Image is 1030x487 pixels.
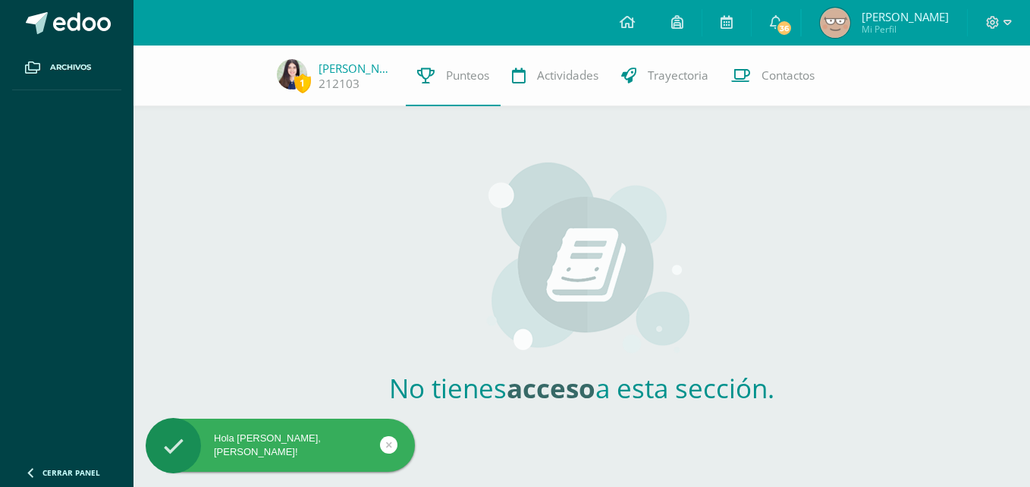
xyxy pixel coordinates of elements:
a: [PERSON_NAME] [319,61,394,76]
div: Hola [PERSON_NAME], [PERSON_NAME]! [146,432,415,459]
span: [PERSON_NAME] [862,9,949,24]
img: 80ae2131b4b6237e78ca4a1fa6e6ebf9.png [820,8,850,38]
a: Contactos [720,46,826,106]
img: courses_medium.png [475,161,689,358]
a: Trayectoria [610,46,720,106]
strong: acceso [507,370,595,406]
a: Archivos [12,46,121,90]
span: Actividades [537,68,598,83]
a: 212103 [319,76,360,92]
span: 36 [776,20,793,36]
span: Trayectoria [648,68,708,83]
a: Actividades [501,46,610,106]
h2: No tienes a esta sección. [358,370,805,406]
a: Punteos [406,46,501,106]
img: 197702158aa1e0e79191d256e98afd80.png [277,59,307,90]
span: Punteos [446,68,489,83]
span: 1 [294,74,311,93]
span: Cerrar panel [42,467,100,478]
span: Mi Perfil [862,23,949,36]
span: Archivos [50,61,91,74]
span: Contactos [762,68,815,83]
